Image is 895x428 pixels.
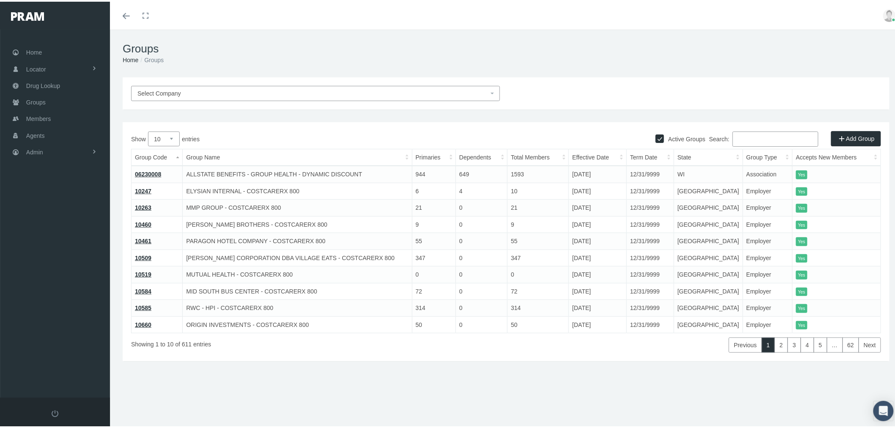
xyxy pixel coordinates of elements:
[412,198,456,215] td: 21
[626,214,674,231] td: 12/31/9999
[456,148,507,165] th: Dependents: activate to sort column ascending
[456,298,507,315] td: 0
[412,231,456,248] td: 55
[674,148,743,165] th: State: activate to sort column ascending
[626,198,674,215] td: 12/31/9999
[626,281,674,298] td: 12/31/9999
[456,315,507,332] td: 0
[796,319,807,328] itemstyle: Yes
[183,265,412,282] td: MUTUAL HEALTH - COSTCARERX 800
[569,298,627,315] td: [DATE]
[456,214,507,231] td: 0
[626,148,674,165] th: Term Date: activate to sort column ascending
[626,231,674,248] td: 12/31/9999
[456,198,507,215] td: 0
[743,281,792,298] td: Employer
[456,231,507,248] td: 0
[664,133,706,142] label: Active Groups
[26,109,51,125] span: Members
[26,93,46,109] span: Groups
[626,315,674,332] td: 12/31/9999
[674,315,743,332] td: [GEOGRAPHIC_DATA]
[674,265,743,282] td: [GEOGRAPHIC_DATA]
[183,298,412,315] td: RWC - HPI - COSTCARERX 800
[183,181,412,198] td: ELYSIAN INTERNAL - COSTCARERX 800
[508,214,569,231] td: 9
[569,231,627,248] td: [DATE]
[674,214,743,231] td: [GEOGRAPHIC_DATA]
[626,248,674,265] td: 12/31/9999
[11,11,44,19] img: PRAM_20_x_78.png
[183,164,412,181] td: ALLSTATE BENEFITS - GROUP HEALTH - DYNAMIC DISCOUNT
[709,130,818,145] label: Search:
[843,336,859,351] a: 62
[456,181,507,198] td: 4
[183,281,412,298] td: MID SOUTH BUS CENTER - COSTCARERX 800
[26,43,42,59] span: Home
[743,198,792,215] td: Employer
[508,315,569,332] td: 50
[569,265,627,282] td: [DATE]
[26,143,43,159] span: Admin
[508,148,569,165] th: Total Members: activate to sort column ascending
[569,281,627,298] td: [DATE]
[123,55,138,62] a: Home
[674,248,743,265] td: [GEOGRAPHIC_DATA]
[135,203,151,209] a: 10263
[412,315,456,332] td: 50
[508,248,569,265] td: 347
[135,186,151,193] a: 10247
[796,186,807,195] itemstyle: Yes
[859,336,881,351] a: Next
[743,181,792,198] td: Employer
[132,148,183,165] th: Group Code: activate to sort column descending
[743,164,792,181] td: Association
[762,336,775,351] a: 1
[743,214,792,231] td: Employer
[743,148,792,165] th: Group Type: activate to sort column ascending
[793,148,881,165] th: Accepts New Members: activate to sort column ascending
[831,129,881,145] a: Add Group
[743,298,792,315] td: Employer
[456,248,507,265] td: 0
[412,281,456,298] td: 72
[183,148,412,165] th: Group Name: activate to sort column ascending
[743,231,792,248] td: Employer
[412,248,456,265] td: 347
[183,248,412,265] td: [PERSON_NAME] CORPORATION DBA VILLAGE EATS - COSTCARERX 800
[138,54,164,63] li: Groups
[626,265,674,282] td: 12/31/9999
[135,303,151,310] a: 10585
[456,265,507,282] td: 0
[674,181,743,198] td: [GEOGRAPHIC_DATA]
[508,198,569,215] td: 21
[796,302,807,311] itemstyle: Yes
[801,336,814,351] a: 4
[796,202,807,211] itemstyle: Yes
[131,130,506,145] label: Show entries
[135,236,151,243] a: 10461
[508,298,569,315] td: 314
[873,399,894,420] div: Open Intercom Messenger
[26,126,45,142] span: Agents
[796,286,807,295] itemstyle: Yes
[412,214,456,231] td: 9
[183,214,412,231] td: [PERSON_NAME] BROTHERS - COSTCARERX 800
[814,336,827,351] a: 5
[729,336,762,351] a: Previous
[674,164,743,181] td: WI
[135,286,151,293] a: 10584
[412,164,456,181] td: 944
[569,148,627,165] th: Effective Date: activate to sort column ascending
[508,265,569,282] td: 0
[569,198,627,215] td: [DATE]
[796,252,807,261] itemstyle: Yes
[135,219,151,226] a: 10460
[412,181,456,198] td: 6
[412,298,456,315] td: 314
[674,198,743,215] td: [GEOGRAPHIC_DATA]
[26,60,46,76] span: Locator
[788,336,801,351] a: 3
[674,298,743,315] td: [GEOGRAPHIC_DATA]
[137,88,181,95] span: Select Company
